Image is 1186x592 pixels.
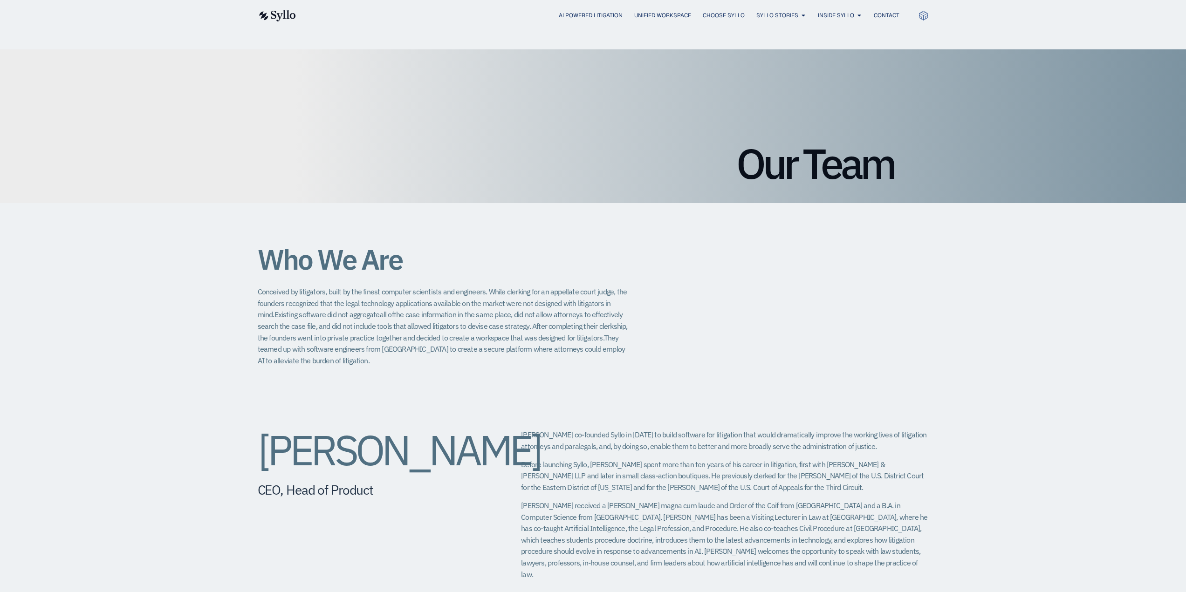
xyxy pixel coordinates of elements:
[521,500,928,580] p: [PERSON_NAME] received a [PERSON_NAME] magna cum laude and Order of the Coif from [GEOGRAPHIC_DAT...
[258,429,484,471] h2: [PERSON_NAME]
[315,11,899,20] div: Menu Toggle
[274,310,380,319] span: Existing software did not aggregate
[258,482,484,498] h5: CEO, Head of Product
[559,11,623,20] a: AI Powered Litigation
[874,11,899,20] a: Contact
[315,11,899,20] nav: Menu
[258,287,627,319] span: Conceived by litigators, built by the finest computer scientists and engineers. While clerking fo...
[521,459,928,493] p: Before launching Syllo, [PERSON_NAME] spent more than ten years of his career in litigation, firs...
[258,10,296,21] img: syllo
[258,310,623,331] span: the case information in the same place, did not allow attorneys to effectively search the case fi...
[258,244,631,275] h1: Who We Are
[818,11,854,20] a: Inside Syllo
[258,333,625,365] span: They teamed up with software engineers from [GEOGRAPHIC_DATA] to create a secure platform where a...
[521,429,928,452] p: [PERSON_NAME] co-founded Syllo in [DATE] to build software for litigation that would dramatically...
[380,310,394,319] span: all of
[258,321,628,342] span: After completing their clerkship, the founders went into private practice together and decided to...
[756,11,798,20] a: Syllo Stories
[703,11,745,20] a: Choose Syllo
[293,143,894,184] h1: Our Team
[634,11,691,20] a: Unified Workspace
